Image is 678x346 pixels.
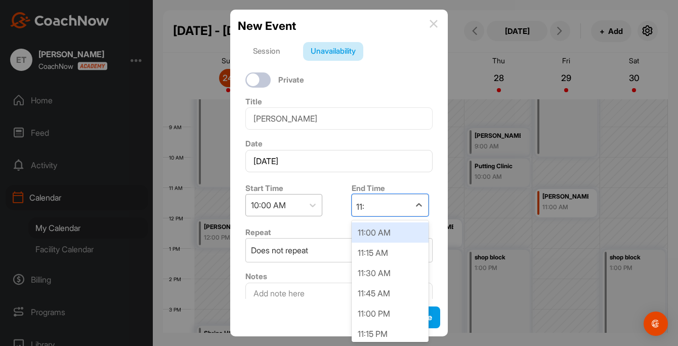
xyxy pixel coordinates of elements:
div: 10:00 AM [251,199,286,211]
label: Title [245,97,262,106]
label: Notes [245,272,267,281]
div: 11:15 AM [352,243,429,263]
div: Session [245,42,288,61]
label: Private [278,74,304,86]
img: info [430,20,438,28]
div: Unavailability [303,42,363,61]
label: Repeat [245,227,271,237]
input: Event Name [245,107,433,130]
label: End Time [352,183,385,193]
input: Select Date [245,150,433,172]
div: Open Intercom Messenger [644,312,668,336]
label: Date [245,139,263,148]
label: Start Time [245,183,283,193]
div: 11:00 PM [352,303,429,324]
div: Does not repeat [251,244,308,256]
div: 11:00 AM [352,222,429,243]
h2: New Event [238,17,296,34]
div: 11:30 AM [352,263,429,283]
div: 11:15 PM [352,324,429,344]
div: 11:45 AM [352,283,429,303]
